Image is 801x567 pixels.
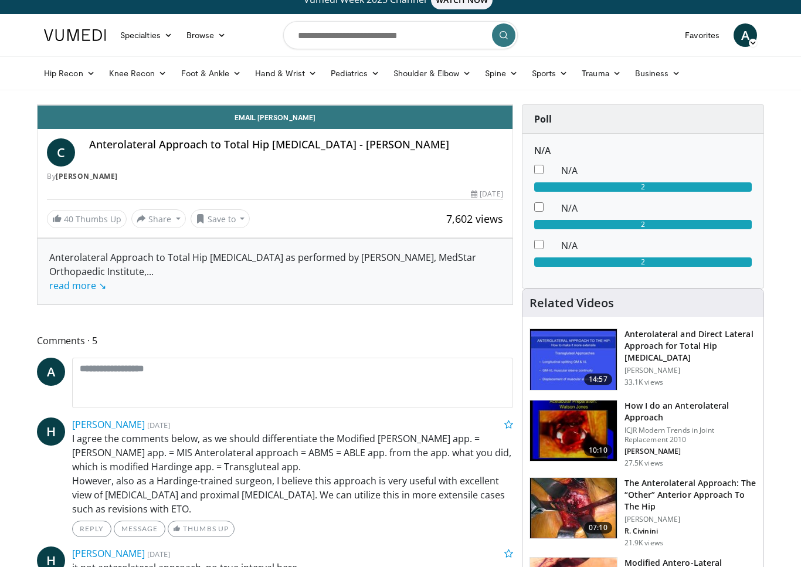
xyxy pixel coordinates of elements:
div: [DATE] [471,189,503,199]
h4: Related Videos [530,296,614,310]
p: [PERSON_NAME] [624,366,756,375]
a: Thumbs Up [168,521,234,537]
small: [DATE] [147,420,170,430]
a: Pediatrics [324,62,386,85]
div: 2 [534,220,752,229]
a: 40 Thumbs Up [47,210,127,228]
h6: N/A [534,145,752,157]
a: Favorites [678,23,727,47]
a: Hand & Wrist [248,62,324,85]
a: Knee Recon [102,62,174,85]
div: 2 [534,257,752,267]
p: I agree the comments below, as we should differentiate the Modified [PERSON_NAME] app. = [PERSON_... [72,432,513,516]
dd: N/A [552,164,761,178]
div: By [47,171,503,182]
a: Message [114,521,165,537]
a: H [37,417,65,446]
a: 07:10 The Anterolateral Approach: The “Other” Anterior Approach To The Hip [PERSON_NAME] R. Civin... [530,477,756,548]
a: Trauma [575,62,628,85]
a: C [47,138,75,167]
img: VuMedi Logo [44,29,106,41]
dd: N/A [552,201,761,215]
a: [PERSON_NAME] [72,547,145,560]
a: Business [628,62,688,85]
a: Spine [478,62,524,85]
a: read more ↘ [49,279,106,292]
a: Specialties [113,23,179,47]
a: 10:10 How I do an Anterolateral Approach ICJR Modern Trends in Joint Replacement 2010 [PERSON_NAM... [530,400,756,468]
p: [PERSON_NAME] [624,447,756,456]
input: Search topics, interventions [283,21,518,49]
div: Anterolateral Approach to Total Hip [MEDICAL_DATA] as performed by [PERSON_NAME], MedStar Orthopa... [49,250,501,293]
button: Share [131,209,186,228]
span: 10:10 [584,444,612,456]
img: 45b2a279-9aef-4886-b6ed-3c4d0423c06b.150x105_q85_crop-smart_upscale.jpg [530,478,617,539]
p: R. Civinini [624,527,756,536]
a: Browse [179,23,233,47]
dd: N/A [552,239,761,253]
span: Comments 5 [37,333,513,348]
a: Email [PERSON_NAME] [38,106,512,129]
video-js: Video Player [38,105,512,106]
span: 07:10 [584,522,612,534]
p: [PERSON_NAME] [624,515,756,524]
p: 21.9K views [624,538,663,548]
a: [PERSON_NAME] [72,418,145,431]
h3: The Anterolateral Approach: The “Other” Anterior Approach To The Hip [624,477,756,512]
div: 2 [534,182,752,192]
span: 40 [64,213,73,225]
h4: Anterolateral Approach to Total Hip [MEDICAL_DATA] - [PERSON_NAME] [89,138,503,151]
button: Save to [191,209,250,228]
img: 297847_0001_1.png.150x105_q85_crop-smart_upscale.jpg [530,400,617,461]
small: [DATE] [147,549,170,559]
p: 33.1K views [624,378,663,387]
a: [PERSON_NAME] [56,171,118,181]
a: A [37,358,65,386]
h3: How I do an Anterolateral Approach [624,400,756,423]
a: Foot & Ankle [174,62,249,85]
a: 14:57 Anterolateral and Direct Lateral Approach for Total Hip [MEDICAL_DATA] [PERSON_NAME] 33.1K ... [530,328,756,391]
strong: Poll [534,113,552,125]
a: Reply [72,521,111,537]
span: 14:57 [584,374,612,385]
a: Sports [525,62,575,85]
p: 27.5K views [624,459,663,468]
h3: Anterolateral and Direct Lateral Approach for Total Hip [MEDICAL_DATA] [624,328,756,364]
a: Hip Recon [37,62,102,85]
a: Shoulder & Elbow [386,62,478,85]
img: 297905_0000_1.png.150x105_q85_crop-smart_upscale.jpg [530,329,617,390]
a: A [734,23,757,47]
p: ICJR Modern Trends in Joint Replacement 2010 [624,426,756,444]
span: 7,602 views [446,212,503,226]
